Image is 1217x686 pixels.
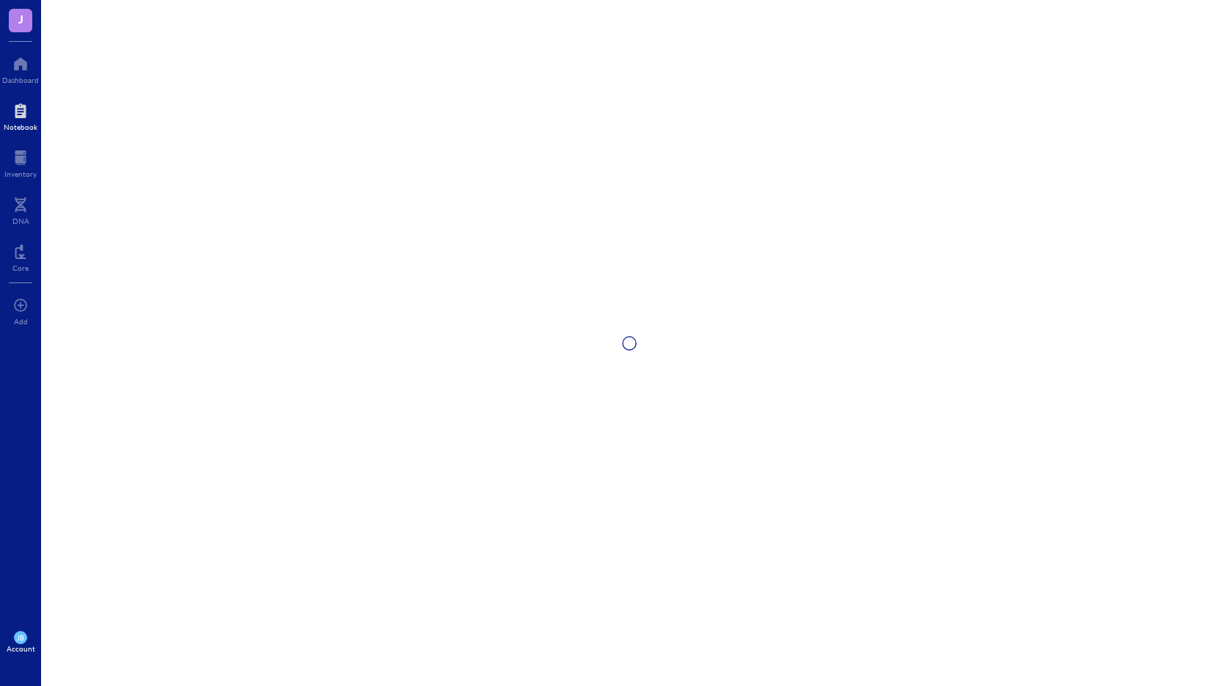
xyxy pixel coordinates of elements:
[18,10,23,28] span: J
[4,123,37,131] div: Notebook
[7,644,35,653] div: Account
[12,216,29,225] div: DNA
[2,52,39,84] a: Dashboard
[4,169,37,178] div: Inventory
[17,634,23,642] span: JB
[4,99,37,131] a: Notebook
[12,263,29,272] div: Core
[12,240,29,272] a: Core
[2,76,39,84] div: Dashboard
[14,317,28,326] div: Add
[12,193,29,225] a: DNA
[4,146,37,178] a: Inventory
